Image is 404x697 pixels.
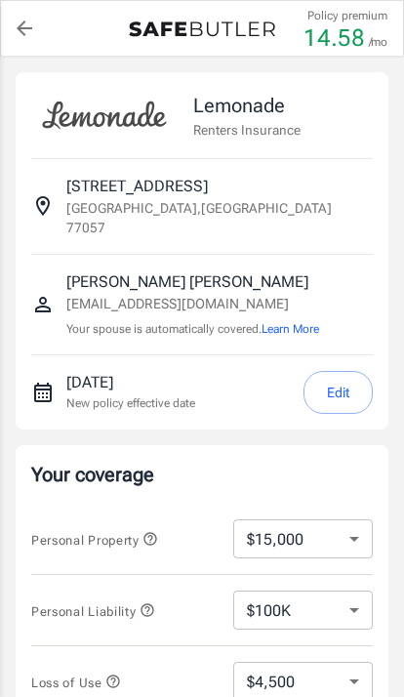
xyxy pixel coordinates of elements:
[31,671,121,694] button: Loss of Use
[66,394,195,412] p: New policy effective date
[66,198,373,238] p: [GEOGRAPHIC_DATA] , [GEOGRAPHIC_DATA] 77057
[193,120,301,140] p: Renters Insurance
[262,320,319,338] button: Learn More
[31,533,158,548] span: Personal Property
[66,320,319,339] p: Your spouse is automatically covered.
[66,294,319,314] p: [EMAIL_ADDRESS][DOMAIN_NAME]
[31,676,121,690] span: Loss of Use
[31,528,158,552] button: Personal Property
[66,270,319,294] p: [PERSON_NAME] [PERSON_NAME]
[193,91,301,120] p: Lemonade
[66,175,208,198] p: [STREET_ADDRESS]
[66,371,195,394] p: [DATE]
[307,7,387,24] p: Policy premium
[369,33,387,51] p: /mo
[129,21,275,37] img: Back to quotes
[31,604,155,619] span: Personal Liability
[31,88,178,143] img: Lemonade
[31,194,55,218] svg: Insured address
[31,381,55,404] svg: New policy start date
[31,461,373,488] p: Your coverage
[5,9,44,48] a: back to quotes
[303,371,373,415] button: Edit
[31,599,155,623] button: Personal Liability
[31,293,55,316] svg: Insured person
[303,26,365,50] p: 14.58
